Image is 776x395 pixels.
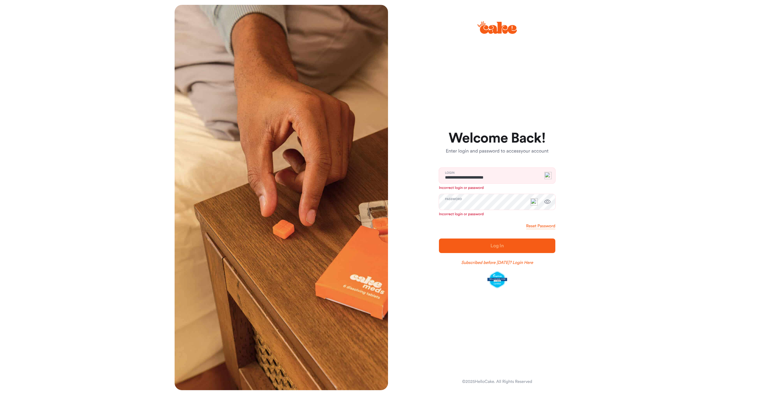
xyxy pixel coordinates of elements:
[530,198,538,206] img: npw-badge-icon-locked.svg
[461,260,533,266] a: Subscribed before [DATE]? Login Here
[490,243,504,248] span: Log In
[439,239,555,253] button: Log In
[487,271,507,288] img: legit-script-certified.png
[439,131,555,146] h1: Welcome Back!
[439,212,555,217] p: Incorrect login or password
[544,172,552,179] img: npw-badge-icon-locked.svg
[526,223,555,229] a: Reset Password
[439,186,555,190] p: Incorrect login or password
[439,148,555,155] p: Enter login and password to access your account
[462,379,532,385] div: © 2025 HelloCake. All Rights Reserved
